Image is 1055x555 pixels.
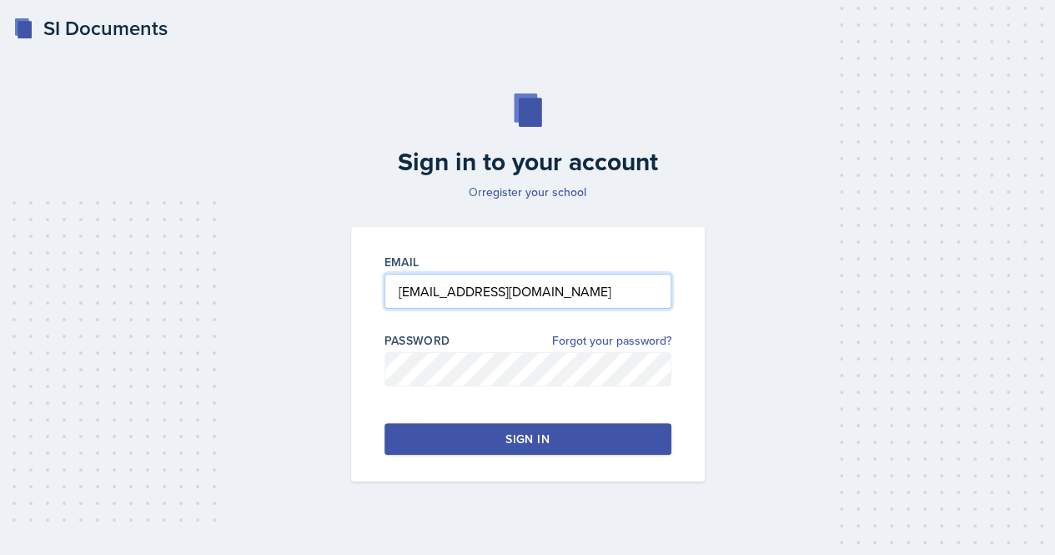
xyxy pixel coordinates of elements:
[341,184,715,200] p: Or
[13,13,168,43] a: SI Documents
[552,332,671,350] a: Forgot your password?
[384,332,450,349] label: Password
[341,147,715,177] h2: Sign in to your account
[384,423,671,455] button: Sign in
[384,254,419,270] label: Email
[482,184,586,200] a: register your school
[505,431,549,447] div: Sign in
[384,274,671,309] input: Email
